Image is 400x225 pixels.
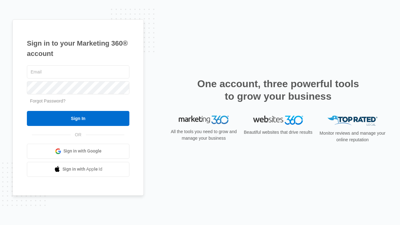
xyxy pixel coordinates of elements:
[63,148,102,154] span: Sign in with Google
[27,65,129,78] input: Email
[71,132,86,138] span: OR
[195,77,361,102] h2: One account, three powerful tools to grow your business
[27,144,129,159] a: Sign in with Google
[179,116,229,124] img: Marketing 360
[327,116,377,126] img: Top Rated Local
[30,98,66,103] a: Forgot Password?
[62,166,102,172] span: Sign in with Apple Id
[27,111,129,126] input: Sign In
[243,129,313,136] p: Beautiful websites that drive results
[169,128,239,142] p: All the tools you need to grow and manage your business
[27,38,129,59] h1: Sign in to your Marketing 360® account
[317,130,387,143] p: Monitor reviews and manage your online reputation
[253,116,303,125] img: Websites 360
[27,162,129,177] a: Sign in with Apple Id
